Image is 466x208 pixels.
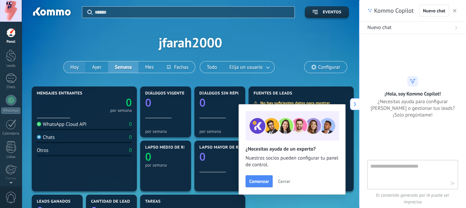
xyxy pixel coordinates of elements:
[249,179,269,184] span: Comenzar
[145,145,198,150] span: Lapso medio de réplica
[145,150,151,164] text: 0
[37,121,87,128] div: WhatsApp Cloud API
[84,95,132,110] a: 0
[145,91,187,96] span: Diálogos vigentes
[254,91,292,96] span: Fuentes de leads
[129,147,132,154] div: 0
[199,91,247,96] span: Diálogos sin réplica
[145,95,151,110] text: 0
[359,22,466,34] button: Nuevo chat
[1,85,21,89] div: Chats
[199,95,205,110] text: 0
[1,64,21,68] div: Leads
[1,155,21,159] div: Listas
[91,199,151,204] span: Cantidad de leads activos
[275,176,293,186] button: Cerrar
[246,155,339,168] span: Nuestros socios pueden configurar tu panel de control.
[126,95,132,110] text: 0
[129,134,132,141] div: 0
[385,90,441,97] h2: ¡Hola, soy Kommo Copilot!
[318,64,340,70] span: Configurar
[199,145,253,150] span: Lapso mayor de réplica
[1,108,20,114] div: WhatsApp
[199,150,205,164] text: 0
[145,163,186,168] div: por semana
[253,100,335,106] div: No hay suficientes datos para mostrar
[145,199,161,204] span: Tareas
[1,132,21,136] div: Calendario
[37,91,82,96] span: Mensajes entrantes
[305,6,349,18] button: Eventos
[1,40,21,44] div: Panel
[246,175,273,187] button: Comenzar
[160,61,195,73] button: Fechas
[278,179,290,184] span: Cerrar
[419,5,449,17] button: Nuevo chat
[323,10,341,15] span: Eventos
[367,192,458,205] span: El contenido generado por IA puede ser impreciso
[85,61,108,73] button: Ayer
[374,7,413,15] span: Kommo Copilot
[108,61,138,73] button: Semana
[246,146,339,152] h2: ¿Necesitas ayuda de un experto?
[129,121,132,128] div: 0
[367,98,458,118] span: ¿Necesitas ayuda para configurar [PERSON_NAME] o gestionar tus leads? ¡Solo pregúntame!
[199,129,240,134] div: por semana
[367,24,391,31] span: Nuevo chat
[200,61,224,73] button: Todo
[37,134,55,141] div: Chats
[37,199,71,204] span: Leads ganados
[37,122,41,126] img: WhatsApp Cloud API
[37,147,49,154] div: Otros
[37,135,41,139] img: Chats
[228,63,264,72] span: Elija un usuario
[224,61,274,73] button: Elija un usuario
[138,61,161,73] button: Mes
[145,129,186,134] div: por semana
[423,8,445,13] span: Nuevo chat
[110,109,132,112] div: por semana
[64,61,85,73] button: Hoy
